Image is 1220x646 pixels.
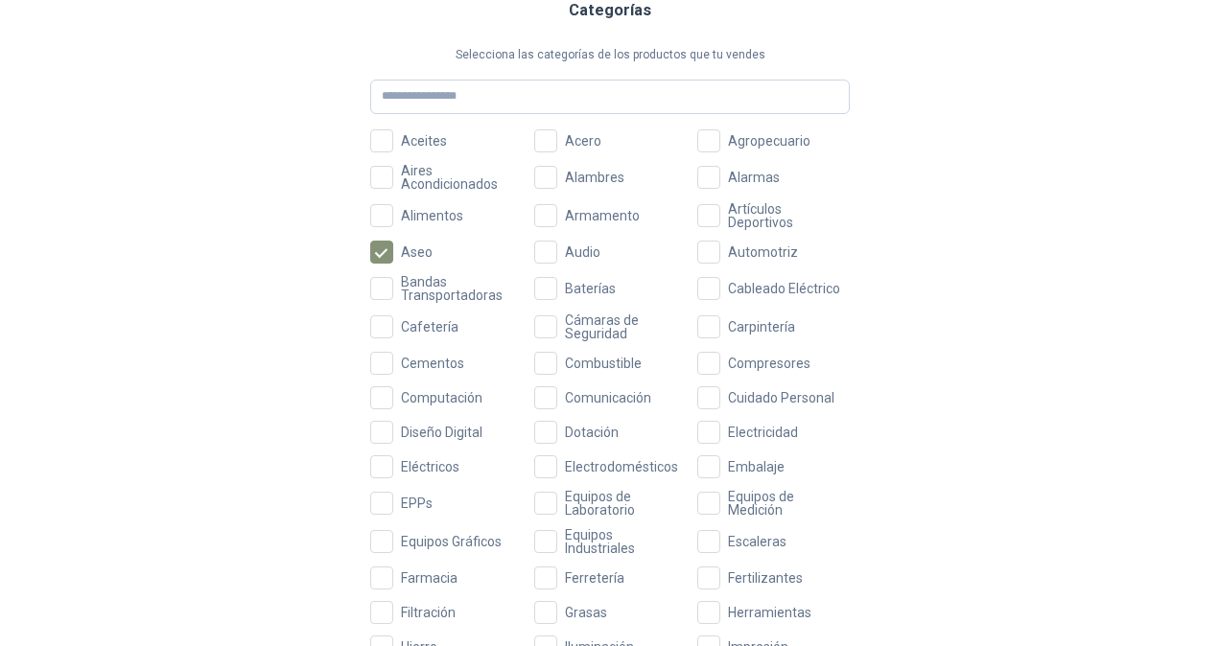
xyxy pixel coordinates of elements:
span: Compresores [720,357,818,370]
span: Aseo [393,245,440,259]
span: Alarmas [720,171,787,184]
span: Equipos de Laboratorio [557,490,687,517]
span: Alambres [557,171,632,184]
span: Equipos de Medición [720,490,850,517]
span: Alimentos [393,209,471,222]
span: Combustible [557,357,649,370]
span: Eléctricos [393,460,467,473]
span: Audio [557,245,608,259]
span: Filtración [393,606,463,619]
span: Computación [393,391,490,404]
span: Cafetería [393,320,466,334]
span: Bandas Transportadoras [393,275,523,302]
span: Electricidad [720,426,806,439]
span: Agropecuario [720,134,818,148]
span: Dotación [557,426,626,439]
span: Baterías [557,282,623,295]
span: Grasas [557,606,615,619]
span: Electrodomésticos [557,460,686,473]
span: Embalaje [720,460,792,473]
span: Fertilizantes [720,571,810,585]
span: EPPs [393,496,440,510]
span: Armamento [557,209,647,222]
span: Aires Acondicionados [393,164,523,191]
span: Carpintería [720,320,803,334]
p: Selecciona las categorías de los productos que tu vendes [370,46,850,64]
span: Aceites [393,134,455,148]
span: Equipos Industriales [557,528,687,555]
span: Cámaras de Seguridad [557,313,687,340]
span: Ferretería [557,571,632,585]
span: Cableado Eléctrico [720,282,848,295]
span: Escaleras [720,535,794,548]
span: Farmacia [393,571,465,585]
span: Herramientas [720,606,819,619]
span: Automotriz [720,245,806,259]
span: Artículos Deportivos [720,202,850,229]
span: Comunicación [557,391,659,404]
span: Diseño Digital [393,426,490,439]
span: Cementos [393,357,472,370]
span: Cuidado Personal [720,391,842,404]
span: Equipos Gráficos [393,535,509,548]
span: Acero [557,134,609,148]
